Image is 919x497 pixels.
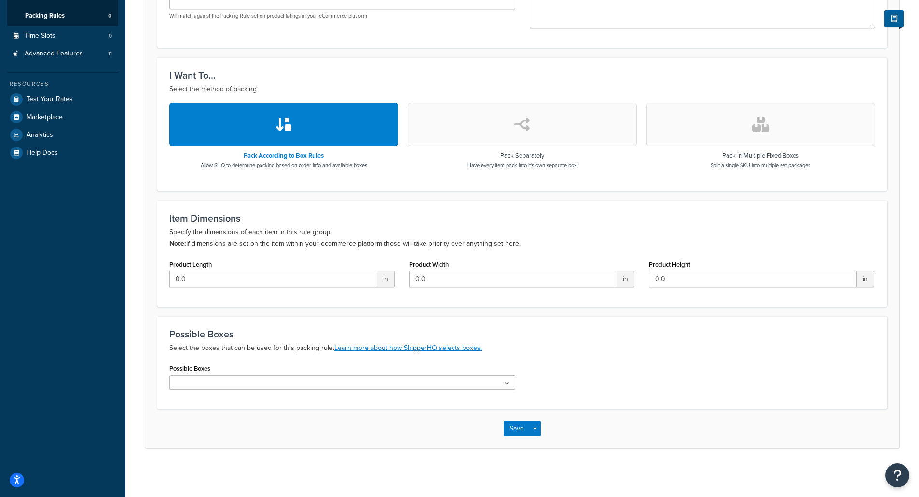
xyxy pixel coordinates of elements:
[169,213,875,224] h3: Item Dimensions
[25,50,83,58] span: Advanced Features
[169,365,210,372] label: Possible Boxes
[7,126,118,144] a: Analytics
[169,70,875,81] h3: I Want To...
[201,161,367,169] p: Allow SHQ to determine packing based on order info and available boxes
[109,32,112,40] span: 0
[7,144,118,161] a: Help Docs
[27,131,53,139] span: Analytics
[409,261,449,268] label: Product Width
[27,95,73,104] span: Test Your Rates
[108,12,111,20] span: 0
[169,83,875,95] p: Select the method of packing
[27,149,58,157] span: Help Docs
[108,50,112,58] span: 11
[649,261,690,268] label: Product Height
[201,152,367,159] h3: Pack According to Box Rules
[7,45,118,63] li: Advanced Features
[377,271,395,287] span: in
[711,152,810,159] h3: Pack in Multiple Fixed Boxes
[884,10,904,27] button: Show Help Docs
[617,271,634,287] span: in
[7,7,118,25] a: Packing Rules0
[7,27,118,45] a: Time Slots0
[25,12,65,20] span: Packing Rules
[169,342,875,354] p: Select the boxes that can be used for this packing rule.
[25,32,55,40] span: Time Slots
[7,108,118,126] a: Marketplace
[169,261,212,268] label: Product Length
[27,113,63,121] span: Marketplace
[7,80,118,88] div: Resources
[169,329,875,339] h3: Possible Boxes
[169,227,875,250] p: Specify the dimensions of each item in this rule group. If dimensions are set on the item within ...
[504,421,530,436] button: Save
[169,239,186,249] b: Note:
[7,91,118,108] a: Test Your Rates
[711,161,810,169] p: Split a single SKU into multiple set packages
[857,271,874,287] span: in
[169,13,515,20] p: Will match against the Packing Rule set on product listings in your eCommerce platform
[885,463,909,487] button: Open Resource Center
[7,45,118,63] a: Advanced Features11
[7,27,118,45] li: Time Slots
[7,7,118,25] li: Packing Rules
[467,161,576,169] p: Have every item pack into it's own separate box
[467,152,576,159] h3: Pack Separately
[334,343,482,353] a: Learn more about how ShipperHQ selects boxes.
